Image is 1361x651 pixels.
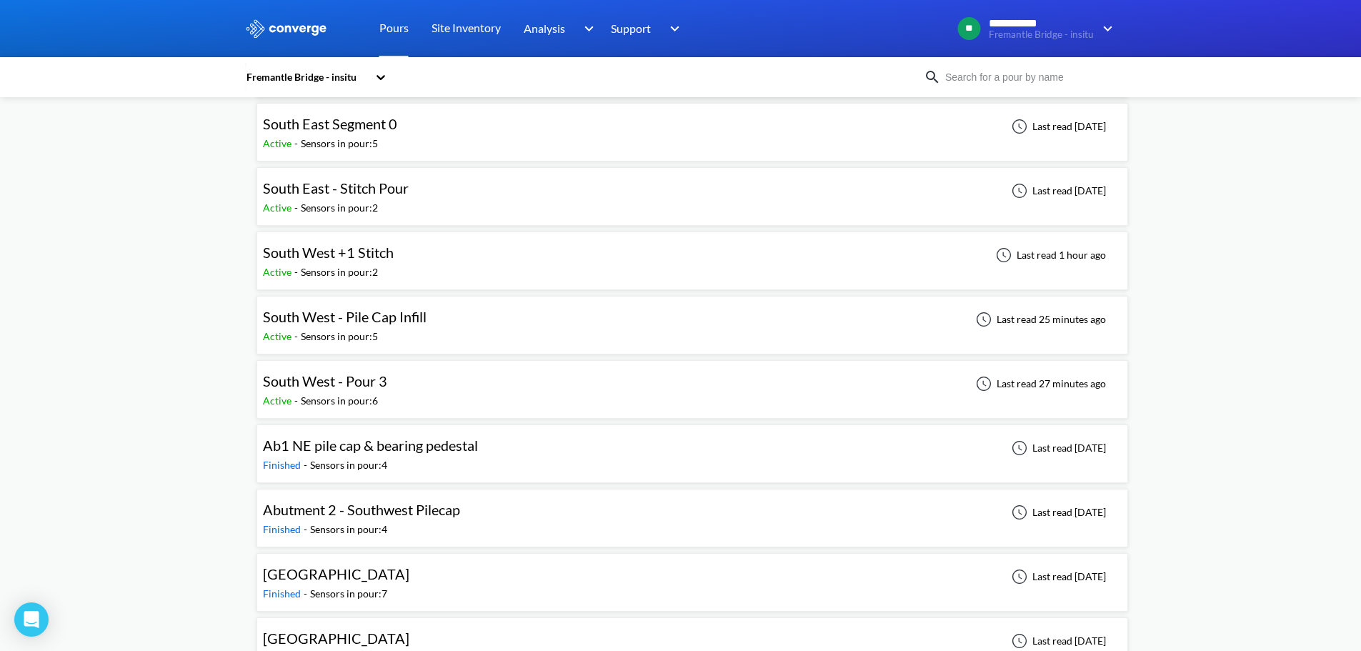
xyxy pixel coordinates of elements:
[301,136,378,151] div: Sensors in pour: 5
[263,459,304,471] span: Finished
[294,137,301,149] span: -
[989,29,1094,40] span: Fremantle Bridge - insitu
[263,179,409,197] span: South East - Stitch Pour
[263,394,294,407] span: Active
[256,312,1128,324] a: South West - Pile Cap InfillActive-Sensors in pour:5Last read 25 minutes ago
[301,264,378,280] div: Sensors in pour: 2
[988,247,1110,264] div: Last read 1 hour ago
[263,308,427,325] span: South West - Pile Cap Infill
[310,457,387,473] div: Sensors in pour: 4
[263,244,394,261] span: South West +1 Stitch
[256,184,1128,196] a: South East - Stitch PourActive-Sensors in pour:2Last read [DATE]
[294,330,301,342] span: -
[301,329,378,344] div: Sensors in pour: 5
[924,69,941,86] img: icon-search.svg
[263,115,397,132] span: South East Segment 0
[968,375,1110,392] div: Last read 27 minutes ago
[245,69,368,85] div: Fremantle Bridge - insitu
[14,602,49,637] div: Open Intercom Messenger
[294,266,301,278] span: -
[310,586,387,602] div: Sensors in pour: 7
[263,523,304,535] span: Finished
[310,522,387,537] div: Sensors in pour: 4
[574,20,597,37] img: downArrow.svg
[1004,118,1110,135] div: Last read [DATE]
[256,119,1128,131] a: South East Segment 0Active-Sensors in pour:5Last read [DATE]
[301,200,378,216] div: Sensors in pour: 2
[263,137,294,149] span: Active
[611,19,651,37] span: Support
[256,377,1128,389] a: South West - Pour 3Active-Sensors in pour:6Last read 27 minutes ago
[245,19,328,38] img: logo_ewhite.svg
[256,634,1128,646] a: [GEOGRAPHIC_DATA]Finished-Sensors in pour:7Last read [DATE]
[263,202,294,214] span: Active
[294,202,301,214] span: -
[304,587,310,600] span: -
[263,266,294,278] span: Active
[304,523,310,535] span: -
[256,248,1128,260] a: South West +1 StitchActive-Sensors in pour:2Last read 1 hour ago
[256,570,1128,582] a: [GEOGRAPHIC_DATA]Finished-Sensors in pour:7Last read [DATE]
[263,372,387,389] span: South West - Pour 3
[968,311,1110,328] div: Last read 25 minutes ago
[304,459,310,471] span: -
[263,501,460,518] span: Abutment 2 - Southwest Pilecap
[661,20,684,37] img: downArrow.svg
[941,69,1114,85] input: Search for a pour by name
[1004,439,1110,457] div: Last read [DATE]
[263,630,409,647] span: [GEOGRAPHIC_DATA]
[263,330,294,342] span: Active
[263,565,409,582] span: [GEOGRAPHIC_DATA]
[1004,504,1110,521] div: Last read [DATE]
[256,441,1128,453] a: Ab1 NE pile cap & bearing pedestalFinished-Sensors in pour:4Last read [DATE]
[1004,182,1110,199] div: Last read [DATE]
[301,393,378,409] div: Sensors in pour: 6
[1094,20,1117,37] img: downArrow.svg
[263,437,478,454] span: Ab1 NE pile cap & bearing pedestal
[1004,632,1110,650] div: Last read [DATE]
[524,19,565,37] span: Analysis
[263,587,304,600] span: Finished
[1004,568,1110,585] div: Last read [DATE]
[256,505,1128,517] a: Abutment 2 - Southwest PilecapFinished-Sensors in pour:4Last read [DATE]
[294,394,301,407] span: -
